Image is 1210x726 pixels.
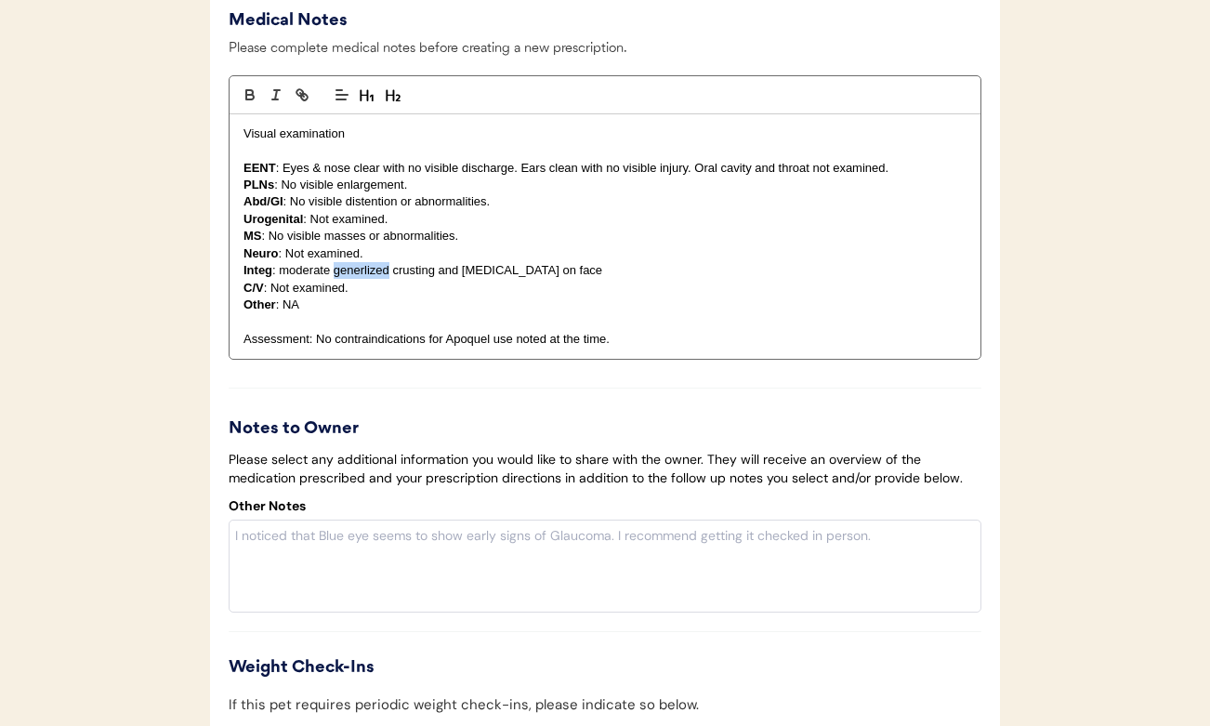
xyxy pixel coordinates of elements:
div: Notes to Owner [229,416,981,442]
div: Please select any additional information you would like to share with the owner. They will receiv... [229,451,981,487]
div: Please complete medical notes before creating a new prescription. [229,38,981,71]
span: Text alignment [329,84,355,106]
strong: Other [243,297,276,311]
strong: Integ [243,263,272,277]
div: Medical Notes [229,8,387,33]
p: : Not examined. [243,245,967,262]
strong: Urogenital [243,212,303,226]
p: : Eyes & nose clear with no visible discharge. Ears clean with no visible injury. Oral cavity and... [243,160,967,177]
strong: EENT [243,161,276,175]
p: Assessment: No contraindications for Apoquel use noted at the time. [243,331,967,348]
p: : moderate generlized crusting and [MEDICAL_DATA] on face [243,262,967,279]
strong: C/V [243,281,264,295]
p: : No visible enlargement. [243,177,967,193]
strong: Neuro [243,246,279,260]
p: : No visible distention or abnormalities. [243,193,967,210]
div: Other Notes [229,497,306,516]
strong: Abd/GI [243,194,283,208]
p: Visual examination [243,125,967,142]
div: If this pet requires periodic weight check-ins, please indicate so below. [229,694,699,716]
div: Weight Check-Ins [229,655,981,680]
p: : NA [243,297,967,313]
strong: PLNs [243,178,274,191]
p: : Not examined. [243,280,967,297]
strong: MS [243,229,262,243]
p: : Not examined. [243,211,967,228]
p: : No visible masses or abnormalities. [243,228,967,244]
